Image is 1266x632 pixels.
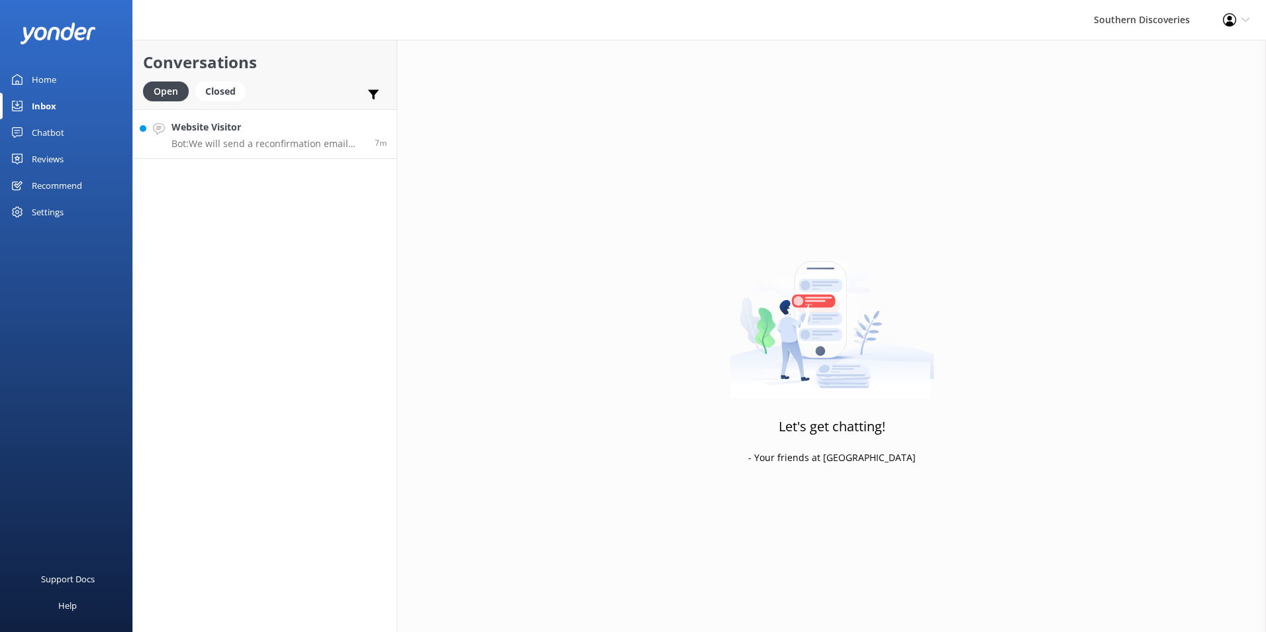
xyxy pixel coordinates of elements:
[375,137,387,148] span: Oct 13 2025 01:25pm (UTC +13:00) Pacific/Auckland
[32,93,56,119] div: Inbox
[143,50,387,75] h2: Conversations
[195,81,246,101] div: Closed
[171,120,365,134] h4: Website Visitor
[32,119,64,146] div: Chatbot
[730,233,934,399] img: artwork of a man stealing a conversation from at giant smartphone
[143,83,195,98] a: Open
[32,66,56,93] div: Home
[41,566,95,592] div: Support Docs
[748,450,916,465] p: - Your friends at [GEOGRAPHIC_DATA]
[20,23,96,44] img: yonder-white-logo.png
[171,138,365,150] p: Bot: We will send a reconfirmation email out 24 hours prior to your trip. If you wish to have ver...
[133,109,397,159] a: Website VisitorBot:We will send a reconfirmation email out 24 hours prior to your trip. If you wi...
[779,416,885,437] h3: Let's get chatting!
[143,81,189,101] div: Open
[32,199,64,225] div: Settings
[195,83,252,98] a: Closed
[32,172,82,199] div: Recommend
[58,592,77,619] div: Help
[32,146,64,172] div: Reviews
